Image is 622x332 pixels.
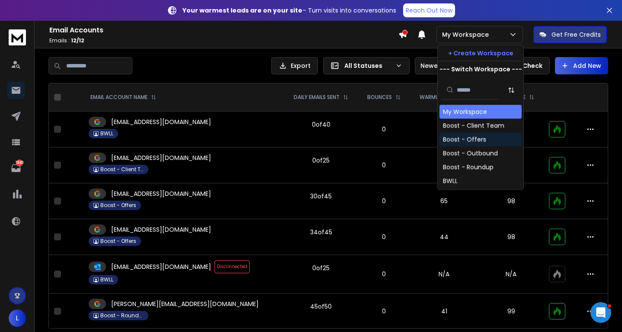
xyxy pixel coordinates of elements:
p: All Statuses [344,61,392,70]
span: 12 / 12 [71,37,84,44]
p: BOUNCES [367,94,392,101]
p: 0 [363,197,404,205]
button: Newest [415,57,471,74]
img: logo [9,29,26,45]
div: EMAIL ACCOUNT NAME [90,94,156,101]
p: [EMAIL_ADDRESS][DOMAIN_NAME] [111,153,211,162]
div: My Workspace [443,108,487,116]
td: 41 [410,294,478,329]
p: [EMAIL_ADDRESS][DOMAIN_NAME] [111,225,211,234]
p: Boost - Offers [100,202,136,209]
td: 65 [410,183,478,219]
a: 1840 [7,160,25,177]
button: Get Free Credits [533,26,607,43]
button: L [9,310,26,327]
a: Reach Out Now [403,3,455,17]
button: + Create Workspace [438,45,523,61]
p: Reach Out Now [406,6,452,15]
button: Add New [555,57,608,74]
div: 0 of 25 [312,156,330,165]
td: 53 [410,112,478,147]
p: – Turn visits into conversations [183,6,396,15]
p: 1840 [16,160,23,166]
p: [EMAIL_ADDRESS][DOMAIN_NAME] [111,189,211,198]
div: 34 of 45 [310,228,332,236]
div: 45 of 50 [310,302,332,311]
p: Emails : [49,37,398,44]
p: Boost - Offers [100,238,136,245]
p: 0 [363,233,404,241]
div: 0 of 25 [312,264,330,272]
p: [EMAIL_ADDRESS][DOMAIN_NAME] [111,262,211,271]
p: 0 [363,125,404,134]
div: 30 of 45 [310,192,332,201]
div: 0 of 40 [312,120,330,129]
div: Boost - Roundup [443,163,494,172]
p: DAILY EMAILS SENT [294,94,340,101]
p: N/A [484,270,538,278]
p: [EMAIL_ADDRESS][DOMAIN_NAME] [111,118,211,126]
button: Export [271,57,318,74]
span: Disconnected [215,260,250,273]
p: 0 [363,307,404,316]
p: My Workspace [442,30,492,39]
p: BWLL [100,276,113,283]
iframe: Intercom live chat [590,302,611,323]
td: 41 [410,147,478,183]
p: 0 [363,270,404,278]
p: WARMUP EMAILS [420,94,460,101]
div: Boost - Offers [443,135,486,144]
strong: Your warmest leads are on your site [183,6,302,15]
div: BWLL [443,177,458,185]
p: Get Free Credits [551,30,601,39]
td: 44 [410,219,478,255]
div: Boost - Outbound [443,149,498,158]
p: + Create Workspace [448,49,513,57]
div: Boost - Client Team [443,121,504,130]
td: N/A [410,255,478,294]
button: Sort by Sort A-Z [503,81,520,99]
p: --- Switch Workspace --- [439,65,522,73]
h1: Email Accounts [49,25,398,35]
td: 98 [478,219,543,255]
p: [PERSON_NAME][EMAIL_ADDRESS][DOMAIN_NAME] [111,300,259,308]
p: Boost - Roundup [100,312,144,319]
td: 99 [478,294,543,329]
p: BWLL [100,130,113,137]
p: 0 [363,161,404,169]
p: Boost - Client Team [100,166,144,173]
td: 98 [478,183,543,219]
